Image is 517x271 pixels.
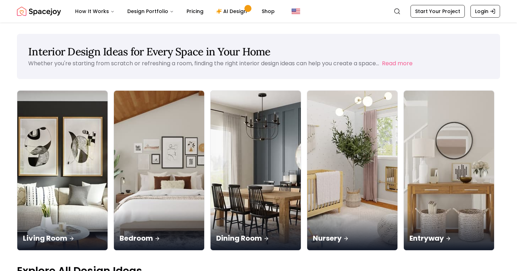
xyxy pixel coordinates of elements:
[409,233,488,243] p: Entryway
[181,4,209,18] a: Pricing
[216,233,295,243] p: Dining Room
[470,5,500,18] a: Login
[17,90,108,251] a: Living RoomLiving Room
[114,90,205,251] a: BedroomBedroom
[382,59,413,68] button: Read more
[256,4,280,18] a: Shop
[28,45,489,58] h1: Interior Design Ideas for Every Space in Your Home
[307,91,397,250] img: Nursery
[28,59,379,67] p: Whether you're starting from scratch or refreshing a room, finding the right interior design idea...
[307,90,398,251] a: NurseryNursery
[17,4,61,18] img: Spacejoy Logo
[120,233,199,243] p: Bedroom
[17,91,108,250] img: Living Room
[211,91,301,250] img: Dining Room
[69,4,120,18] button: How It Works
[114,91,204,250] img: Bedroom
[69,4,280,18] nav: Main
[410,5,465,18] a: Start Your Project
[122,4,180,18] button: Design Portfolio
[210,90,301,251] a: Dining RoomDining Room
[292,7,300,16] img: United States
[403,90,494,251] a: EntrywayEntryway
[313,233,392,243] p: Nursery
[404,91,494,250] img: Entryway
[17,4,61,18] a: Spacejoy
[211,4,255,18] a: AI Design
[23,233,102,243] p: Living Room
